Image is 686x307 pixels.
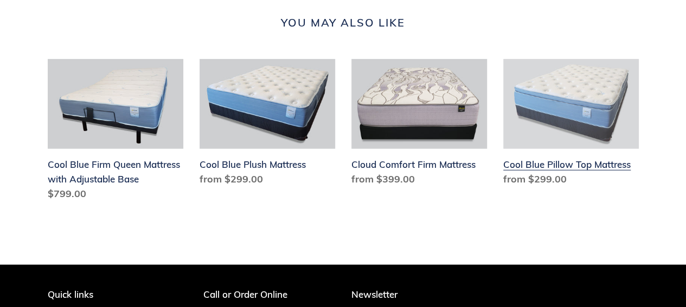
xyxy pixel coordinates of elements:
[200,59,335,191] a: Cool Blue Plush Mattress
[503,59,639,191] a: Cool Blue Pillow Top Mattress
[48,289,159,300] p: Quick links
[351,289,639,300] p: Newsletter
[48,59,183,206] a: Cool Blue Firm Queen Mattress with Adjustable Base
[203,289,335,300] p: Call or Order Online
[351,59,487,191] a: Cloud Comfort Firm Mattress
[48,16,639,29] h2: You may also like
